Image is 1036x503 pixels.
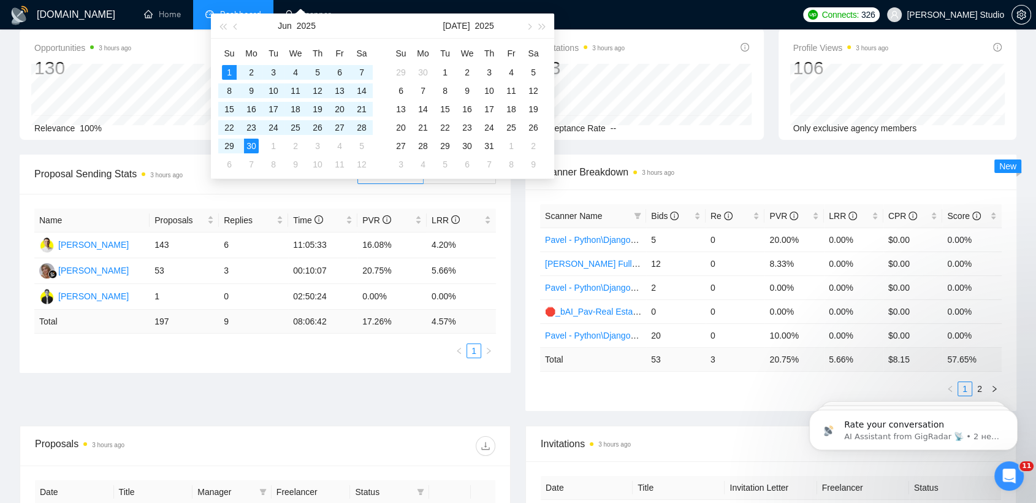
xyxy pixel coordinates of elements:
td: 2025-08-08 [500,155,522,174]
a: MC[PERSON_NAME] [39,265,129,275]
div: 6 [394,83,408,98]
div: 21 [416,120,430,135]
td: 2025-06-01 [218,63,240,82]
td: 2025-06-21 [351,100,373,118]
td: 2025-07-12 [351,155,373,174]
a: 🛑_bAI_Pav-Real Estate\Property [545,307,675,317]
div: [PERSON_NAME] [58,290,129,303]
td: 2025-07-29 [434,137,456,155]
th: Fr [329,44,351,63]
div: 1 [438,65,452,80]
img: Profile image for AI Assistant from GigRadar 📡 [28,37,47,56]
a: Pavel - Python\Django Weekends [545,235,673,245]
div: 7 [482,157,497,172]
div: 26 [526,120,541,135]
td: 2025-08-07 [478,155,500,174]
div: 1 [222,65,237,80]
span: Connects: [821,8,858,21]
span: Rate your conversation [53,36,153,45]
div: 2 [244,65,259,80]
td: 0.00% [824,228,883,251]
a: 1 [467,344,481,358]
div: 24 [482,120,497,135]
td: 2025-06-17 [262,100,284,118]
td: 2025-06-30 [412,63,434,82]
span: dashboard [205,10,214,18]
div: 8 [266,157,281,172]
td: 2025-07-02 [456,63,478,82]
span: New [999,161,1016,171]
td: 2025-08-01 [500,137,522,155]
td: 2025-07-10 [478,82,500,100]
div: 15 [222,102,237,117]
td: 2025-06-03 [262,63,284,82]
div: 3 [482,65,497,80]
td: 53 [150,258,219,284]
td: 2025-07-28 [412,137,434,155]
td: 2025-07-13 [390,100,412,118]
span: Scanner Breakdown [540,164,1002,180]
img: logo [10,6,29,25]
div: 31 [482,139,497,153]
td: 2025-07-17 [478,100,500,118]
td: 2025-07-10 [307,155,329,174]
td: 2025-06-06 [329,63,351,82]
span: filter [631,207,644,225]
span: Bids [651,211,679,221]
div: 28 [416,139,430,153]
td: 2025-07-07 [412,82,434,100]
td: 3 [219,258,288,284]
div: 7 [354,65,369,80]
th: Sa [351,44,373,63]
td: 6 [219,232,288,258]
td: 2025-07-04 [500,63,522,82]
td: 2025-07-05 [522,63,544,82]
div: 16 [244,102,259,117]
th: Proposals [150,209,219,232]
td: 2025-07-26 [522,118,544,137]
div: 18 [288,102,303,117]
td: 2025-07-08 [262,155,284,174]
td: 2025-06-23 [240,118,262,137]
button: setting [1011,5,1031,25]
td: 2025-07-21 [412,118,434,137]
time: 3 hours ago [642,169,674,176]
img: PO [39,237,55,253]
td: 2025-07-25 [500,118,522,137]
td: 143 [150,232,219,258]
td: 2025-06-25 [284,118,307,137]
th: Tu [434,44,456,63]
a: Pavel - Python\Django [DATE]-[DATE] 18:00 - 10:00 [545,331,742,340]
button: download [476,436,495,456]
td: 2025-07-22 [434,118,456,137]
div: 27 [332,120,347,135]
td: 2025-07-23 [456,118,478,137]
span: filter [259,488,267,496]
th: Su [218,44,240,63]
span: info-circle [383,215,391,224]
td: 2025-06-27 [329,118,351,137]
div: 7 [244,157,259,172]
td: 5 [646,228,706,251]
td: 2025-07-03 [478,63,500,82]
span: filter [634,212,641,220]
span: Acceptance Rate [540,123,606,133]
div: 6 [460,157,474,172]
div: 7 [416,83,430,98]
td: 2025-07-08 [434,82,456,100]
iframe: Intercom notifications сообщение [791,384,1036,470]
td: 2025-06-14 [351,82,373,100]
div: [PERSON_NAME] [58,238,129,251]
div: 27 [394,139,408,153]
div: 25 [288,120,303,135]
div: 23 [244,120,259,135]
span: PVR [769,211,798,221]
td: 12 [646,251,706,275]
th: Th [478,44,500,63]
td: 2025-07-11 [500,82,522,100]
div: 22 [222,120,237,135]
th: Su [390,44,412,63]
td: 2025-07-02 [284,137,307,155]
div: 12 [310,83,325,98]
div: 23 [540,56,625,80]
